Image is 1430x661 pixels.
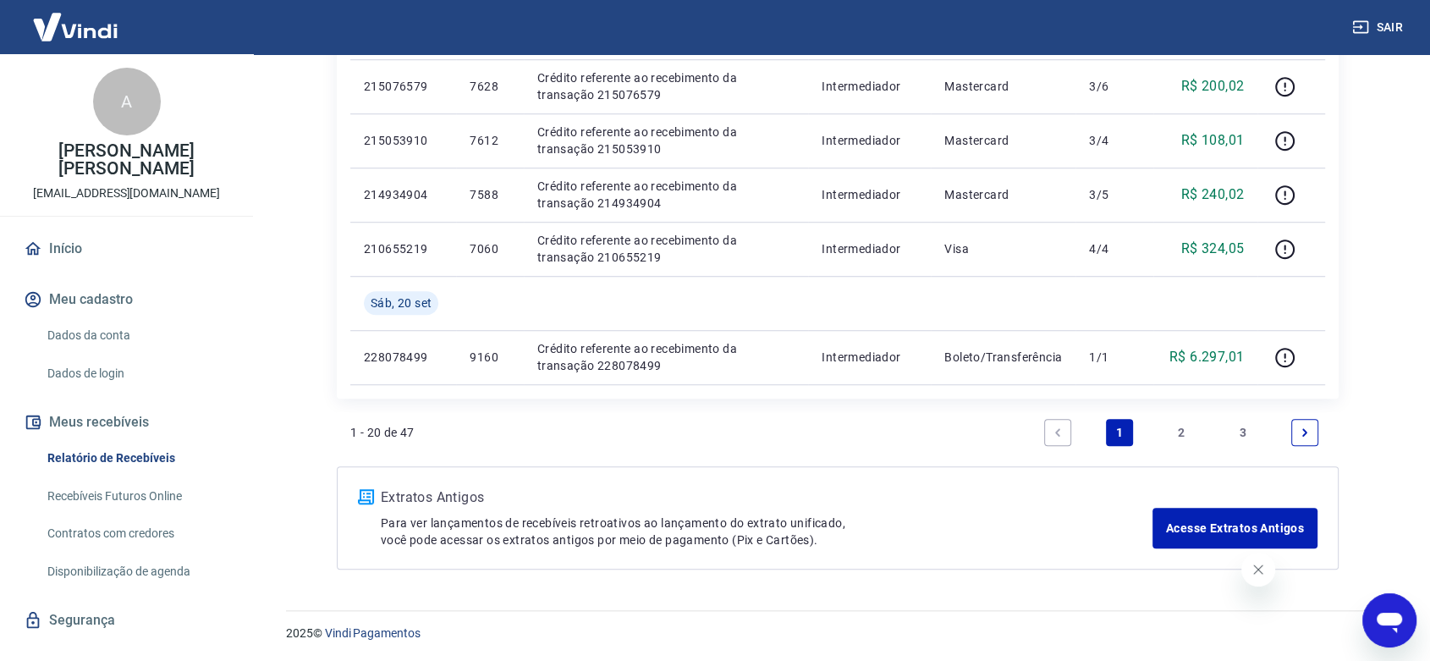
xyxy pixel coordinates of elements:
a: Page 3 [1229,419,1257,446]
p: R$ 200,02 [1181,76,1245,96]
p: 7612 [470,132,509,149]
p: 210655219 [364,240,443,257]
p: 1/1 [1089,349,1139,366]
p: Boleto/Transferência [944,349,1062,366]
p: Crédito referente ao recebimento da transação 215053910 [537,124,795,157]
button: Sair [1349,12,1410,43]
p: Mastercard [944,78,1062,95]
p: Intermediador [822,240,917,257]
p: Intermediador [822,349,917,366]
p: 215053910 [364,132,443,149]
a: Dados de login [41,356,233,391]
a: Início [20,230,233,267]
p: 3/6 [1089,78,1139,95]
p: [EMAIL_ADDRESS][DOMAIN_NAME] [33,185,220,202]
button: Meu cadastro [20,281,233,318]
p: R$ 240,02 [1181,185,1245,205]
p: 215076579 [364,78,443,95]
p: Intermediador [822,186,917,203]
button: Meus recebíveis [20,404,233,441]
p: 7628 [470,78,509,95]
span: Olá! Precisa de ajuda? [10,12,142,25]
a: Disponibilização de agenda [41,554,233,589]
p: 9160 [470,349,509,366]
img: ícone [358,489,374,504]
p: Intermediador [822,78,917,95]
p: 3/4 [1089,132,1139,149]
p: Crédito referente ao recebimento da transação 210655219 [537,232,795,266]
a: Contratos com credores [41,516,233,551]
div: A [93,68,161,135]
p: 2025 © [286,625,1389,642]
a: Page 2 [1168,419,1195,446]
p: Extratos Antigos [381,487,1152,508]
p: 7588 [470,186,509,203]
p: 214934904 [364,186,443,203]
p: 228078499 [364,349,443,366]
a: Dados da conta [41,318,233,353]
a: Segurança [20,602,233,639]
p: Crédito referente ao recebimento da transação 215076579 [537,69,795,103]
p: R$ 324,05 [1181,239,1245,259]
a: Relatório de Recebíveis [41,441,233,476]
a: Next page [1291,419,1318,446]
ul: Pagination [1037,412,1325,453]
p: Crédito referente ao recebimento da transação 228078499 [537,340,795,374]
p: Intermediador [822,132,917,149]
iframe: Fechar mensagem [1241,553,1275,587]
a: Page 1 is your current page [1106,419,1133,446]
p: R$ 6.297,01 [1169,347,1244,367]
p: Mastercard [944,132,1062,149]
p: Mastercard [944,186,1062,203]
a: Vindi Pagamentos [325,626,421,640]
p: [PERSON_NAME] [PERSON_NAME] [14,142,239,178]
a: Acesse Extratos Antigos [1152,508,1317,548]
a: Recebíveis Futuros Online [41,479,233,514]
p: R$ 108,01 [1181,130,1245,151]
iframe: Botão para abrir a janela de mensagens [1362,593,1416,647]
p: 7060 [470,240,509,257]
p: Visa [944,240,1062,257]
a: Previous page [1044,419,1071,446]
img: Vindi [20,1,130,52]
p: 3/5 [1089,186,1139,203]
p: 1 - 20 de 47 [350,424,415,441]
p: 4/4 [1089,240,1139,257]
span: Sáb, 20 set [371,295,432,311]
p: Crédito referente ao recebimento da transação 214934904 [537,178,795,212]
p: Para ver lançamentos de recebíveis retroativos ao lançamento do extrato unificado, você pode aces... [381,515,1152,548]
